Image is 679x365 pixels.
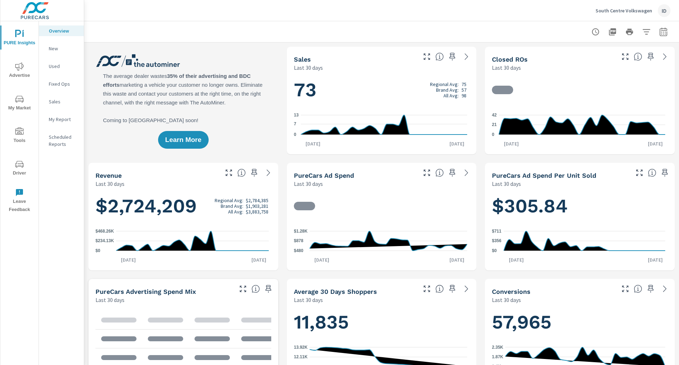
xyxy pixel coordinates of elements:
h1: 57,965 [492,310,668,334]
p: 98 [462,93,466,98]
button: Make Fullscreen [237,283,249,295]
p: Brand Avg: [221,203,243,209]
p: My Report [49,116,78,123]
div: Overview [39,25,84,36]
p: 57 [462,87,466,93]
span: The number of dealer-specified goals completed by a visitor. [Source: This data is provided by th... [634,285,642,293]
p: [DATE] [116,256,141,263]
h5: Conversions [492,288,530,295]
a: See more details in report [461,283,472,295]
text: $234.13K [95,239,114,244]
span: Save this to your personalized report [447,51,458,62]
text: 42 [492,113,497,118]
p: $1,903,281 [246,203,268,209]
button: Learn More [158,131,208,149]
text: 12.11K [294,354,308,359]
p: Last 30 days [294,63,323,72]
p: Overview [49,27,78,34]
div: Sales [39,96,84,107]
span: Save this to your personalized report [645,51,656,62]
text: 2.35K [492,345,503,350]
p: All Avg: [443,93,459,98]
span: Number of vehicles sold by the dealership over the selected date range. [Source: This data is sou... [435,52,444,61]
p: Used [49,63,78,70]
button: Make Fullscreen [634,167,645,178]
h5: PureCars Ad Spend Per Unit Sold [492,172,596,179]
span: Leave Feedback [2,188,36,214]
span: Advertise [2,62,36,80]
p: Regional Avg: [430,81,459,87]
p: [DATE] [445,140,469,147]
span: Save this to your personalized report [645,283,656,295]
text: $711 [492,229,501,234]
h5: Sales [294,56,311,63]
h5: PureCars Advertising Spend Mix [95,288,196,295]
a: See more details in report [659,283,671,295]
a: See more details in report [263,167,274,178]
button: Make Fullscreen [421,51,433,62]
p: Brand Avg: [436,87,459,93]
text: 0 [492,132,494,137]
text: $480 [294,248,303,253]
h1: $305.84 [492,194,668,218]
p: $2,784,385 [246,198,268,203]
p: South Centre Volkswagen [596,7,652,14]
button: Make Fullscreen [620,51,631,62]
span: Save this to your personalized report [659,167,671,178]
span: Total cost of media for all PureCars channels for the selected dealership group over the selected... [435,169,444,177]
text: $0 [95,248,100,253]
h5: PureCars Ad Spend [294,172,354,179]
a: See more details in report [461,167,472,178]
text: 13.92K [294,345,308,350]
p: [DATE] [499,140,524,147]
span: This table looks at how you compare to the amount of budget you spend per channel as opposed to y... [251,285,260,293]
span: Total sales revenue over the selected date range. [Source: This data is sourced from the dealer’s... [237,169,246,177]
h5: Average 30 Days Shoppers [294,288,377,295]
p: [DATE] [643,256,668,263]
p: [DATE] [301,140,325,147]
p: Last 30 days [95,296,124,304]
p: Last 30 days [294,179,323,188]
a: See more details in report [659,51,671,62]
p: All Avg: [228,209,243,215]
p: Scheduled Reports [49,133,78,148]
p: New [49,45,78,52]
h1: 73 [294,78,470,102]
span: Learn More [165,137,201,143]
div: Scheduled Reports [39,132,84,149]
span: Driver [2,160,36,177]
p: Last 30 days [492,296,521,304]
span: Save this to your personalized report [263,283,274,295]
p: Last 30 days [294,296,323,304]
div: My Report [39,114,84,125]
text: 0 [294,132,296,137]
span: Save this to your personalized report [249,167,260,178]
div: Used [39,61,84,72]
text: 13 [294,113,299,118]
button: Make Fullscreen [223,167,234,178]
button: "Export Report to PDF" [605,25,620,39]
p: Last 30 days [492,179,521,188]
text: $1.28K [294,229,308,234]
text: $0 [492,248,497,253]
p: [DATE] [643,140,668,147]
span: Save this to your personalized report [447,283,458,295]
span: PURE Insights [2,30,36,47]
button: Apply Filters [639,25,654,39]
text: $878 [294,239,303,244]
span: Tools [2,127,36,145]
button: Select Date Range [656,25,671,39]
p: [DATE] [445,256,469,263]
h5: Closed ROs [492,56,528,63]
button: Make Fullscreen [421,167,433,178]
button: Print Report [622,25,637,39]
span: My Market [2,95,36,112]
span: A rolling 30 day total of daily Shoppers on the dealership website, averaged over the selected da... [435,285,444,293]
div: New [39,43,84,54]
span: Number of Repair Orders Closed by the selected dealership group over the selected time range. [So... [634,52,642,61]
a: See more details in report [461,51,472,62]
h1: $2,724,209 [95,194,271,218]
button: Make Fullscreen [620,283,631,295]
text: 21 [492,122,497,127]
p: [DATE] [504,256,529,263]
